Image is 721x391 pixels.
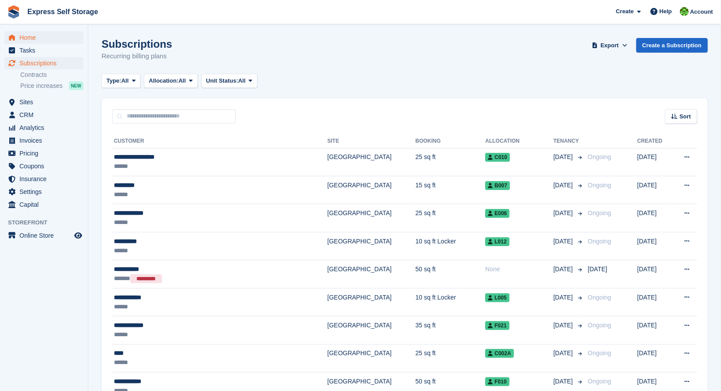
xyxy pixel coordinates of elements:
[636,38,708,53] a: Create a Subscription
[4,173,83,185] a: menu
[4,121,83,134] a: menu
[24,4,102,19] a: Express Self Storage
[616,7,634,16] span: Create
[4,198,83,211] a: menu
[327,204,415,232] td: [GEOGRAPHIC_DATA]
[327,316,415,344] td: [GEOGRAPHIC_DATA]
[19,160,72,172] span: Coupons
[19,134,72,147] span: Invoices
[4,31,83,44] a: menu
[553,265,574,274] span: [DATE]
[20,81,83,91] a: Price increases NEW
[19,198,72,211] span: Capital
[4,44,83,57] a: menu
[485,209,510,218] span: E006
[415,316,485,344] td: 35 sq ft
[415,176,485,204] td: 15 sq ft
[637,260,672,289] td: [DATE]
[415,344,485,372] td: 25 sq ft
[680,7,689,16] img: Sonia Shah
[121,76,129,85] span: All
[112,134,327,148] th: Customer
[144,74,198,88] button: Allocation: All
[4,96,83,108] a: menu
[415,288,485,316] td: 10 sq ft Locker
[201,74,257,88] button: Unit Status: All
[106,76,121,85] span: Type:
[4,229,83,242] a: menu
[588,153,611,160] span: Ongoing
[206,76,238,85] span: Unit Status:
[600,41,619,50] span: Export
[553,377,574,386] span: [DATE]
[7,5,20,19] img: stora-icon-8386f47178a22dfd0bd8f6a31ec36ba5ce8667c1dd55bd0f319d3a0aa187defe.svg
[327,260,415,289] td: [GEOGRAPHIC_DATA]
[588,322,611,329] span: Ongoing
[485,134,553,148] th: Allocation
[19,121,72,134] span: Analytics
[553,209,574,218] span: [DATE]
[485,181,510,190] span: B007
[588,266,607,273] span: [DATE]
[73,230,83,241] a: Preview store
[149,76,178,85] span: Allocation:
[637,148,672,176] td: [DATE]
[679,112,691,121] span: Sort
[19,147,72,159] span: Pricing
[19,31,72,44] span: Home
[637,176,672,204] td: [DATE]
[19,96,72,108] span: Sites
[588,349,611,357] span: Ongoing
[4,160,83,172] a: menu
[415,260,485,289] td: 50 sq ft
[415,134,485,148] th: Booking
[327,134,415,148] th: Site
[20,71,83,79] a: Contracts
[238,76,246,85] span: All
[637,344,672,372] td: [DATE]
[553,152,574,162] span: [DATE]
[485,321,509,330] span: F021
[637,204,672,232] td: [DATE]
[4,147,83,159] a: menu
[102,51,172,61] p: Recurring billing plans
[327,344,415,372] td: [GEOGRAPHIC_DATA]
[637,134,672,148] th: Created
[588,238,611,245] span: Ongoing
[590,38,629,53] button: Export
[485,265,553,274] div: None
[327,148,415,176] td: [GEOGRAPHIC_DATA]
[415,148,485,176] td: 25 sq ft
[690,8,713,16] span: Account
[19,57,72,69] span: Subscriptions
[637,316,672,344] td: [DATE]
[660,7,672,16] span: Help
[327,232,415,260] td: [GEOGRAPHIC_DATA]
[327,288,415,316] td: [GEOGRAPHIC_DATA]
[485,237,509,246] span: L012
[588,294,611,301] span: Ongoing
[553,321,574,330] span: [DATE]
[485,153,510,162] span: C010
[553,134,584,148] th: Tenancy
[19,173,72,185] span: Insurance
[553,237,574,246] span: [DATE]
[4,186,83,198] a: menu
[20,82,63,90] span: Price increases
[485,377,509,386] span: F010
[553,293,574,302] span: [DATE]
[327,176,415,204] td: [GEOGRAPHIC_DATA]
[102,74,140,88] button: Type: All
[102,38,172,50] h1: Subscriptions
[637,232,672,260] td: [DATE]
[588,182,611,189] span: Ongoing
[588,378,611,385] span: Ongoing
[588,209,611,216] span: Ongoing
[485,293,509,302] span: L005
[178,76,186,85] span: All
[553,181,574,190] span: [DATE]
[69,81,83,90] div: NEW
[553,349,574,358] span: [DATE]
[19,229,72,242] span: Online Store
[19,44,72,57] span: Tasks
